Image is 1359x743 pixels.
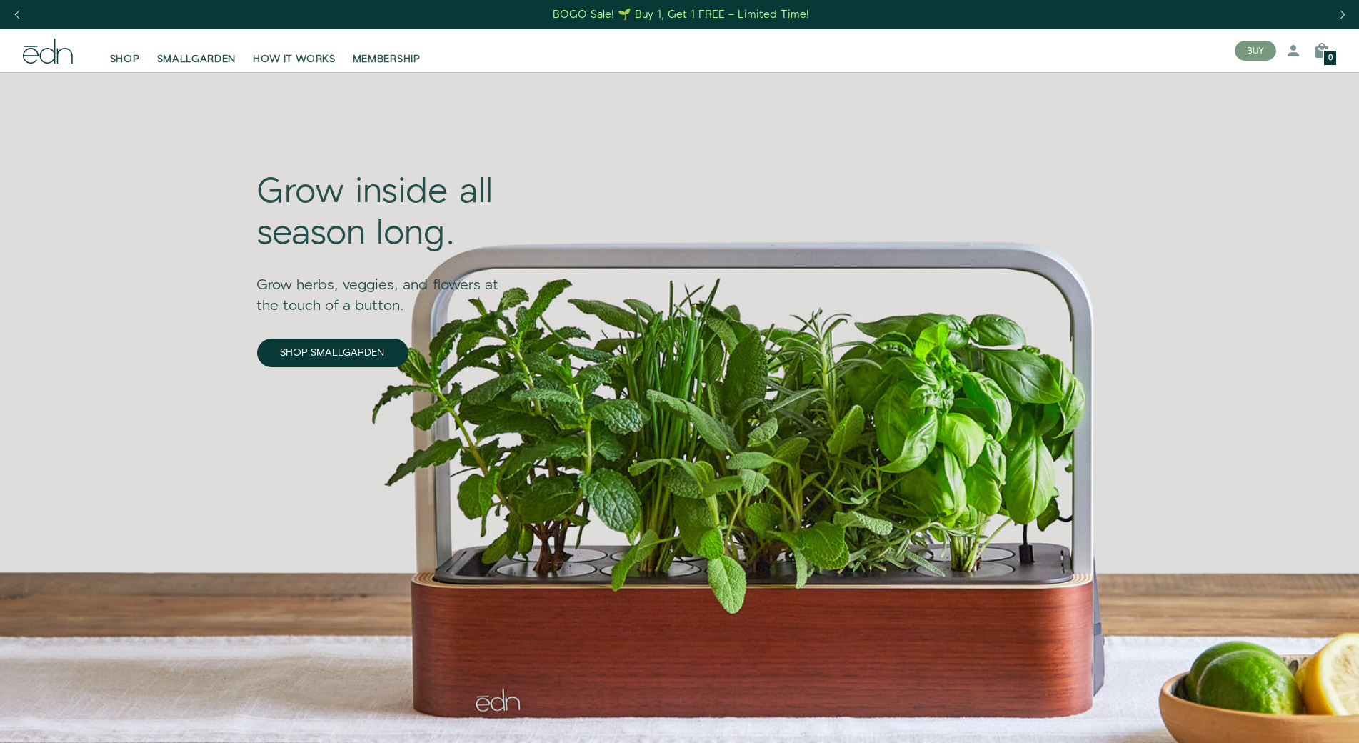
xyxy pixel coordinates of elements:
[257,255,520,316] div: Grow herbs, veggies, and flowers at the touch of a button.
[344,35,429,66] a: MEMBERSHIP
[253,52,335,66] span: HOW IT WORKS
[257,339,408,367] a: SHOP SMALLGARDEN
[157,52,236,66] span: SMALLGARDEN
[553,7,809,22] div: BOGO Sale! 🌱 Buy 1, Get 1 FREE – Limited Time!
[110,52,140,66] span: SHOP
[1235,41,1276,61] button: BUY
[257,172,520,254] div: Grow inside all season long.
[149,35,245,66] a: SMALLGARDEN
[244,35,343,66] a: HOW IT WORKS
[353,52,421,66] span: MEMBERSHIP
[1328,54,1333,62] span: 0
[101,35,149,66] a: SHOP
[551,4,811,26] a: BOGO Sale! 🌱 Buy 1, Get 1 FREE – Limited Time!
